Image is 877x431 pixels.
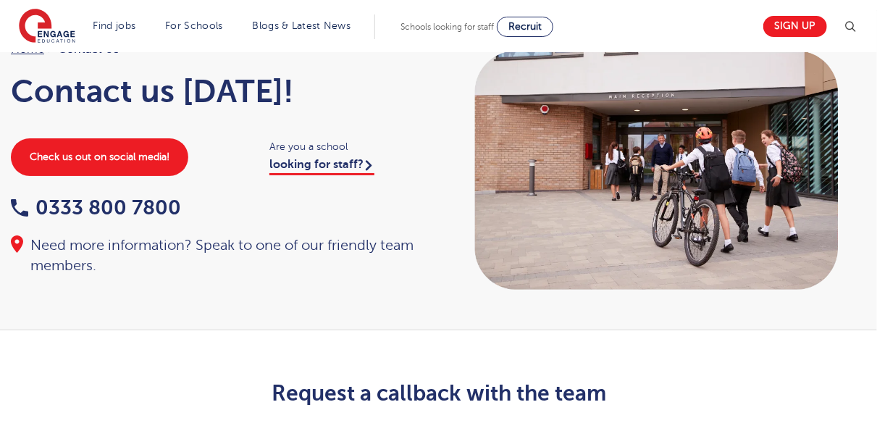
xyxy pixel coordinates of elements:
[84,381,794,406] h2: Request a callback with the team
[253,20,351,31] a: Blogs & Latest News
[165,20,222,31] a: For Schools
[11,196,181,219] a: 0333 800 7800
[19,9,75,45] img: Engage Education
[11,73,425,109] h1: Contact us [DATE]!
[763,16,827,37] a: Sign up
[497,17,553,37] a: Recruit
[269,138,425,155] span: Are you a school
[93,20,136,31] a: Find jobs
[269,158,374,175] a: looking for staff?
[11,138,188,176] a: Check us out on social media!
[400,22,494,32] span: Schools looking for staff
[11,235,425,276] div: Need more information? Speak to one of our friendly team members.
[508,21,542,32] span: Recruit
